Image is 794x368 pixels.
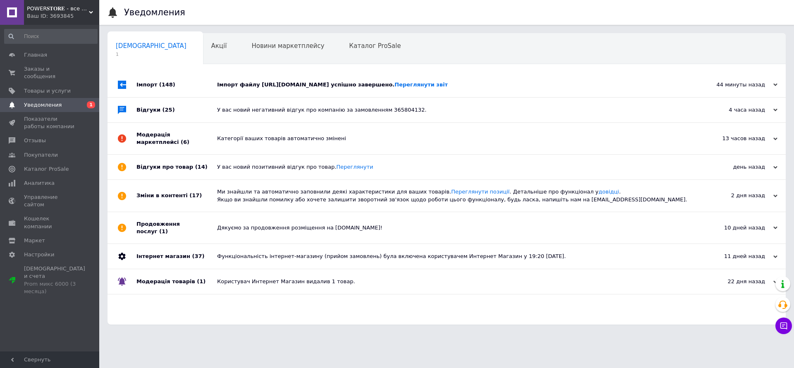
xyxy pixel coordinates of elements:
[136,155,217,179] div: Відгуки про товар
[136,269,217,294] div: Модерація товарів
[217,224,695,232] div: Дякуємо за продовження розміщення на [DOMAIN_NAME]!
[695,163,777,171] div: день назад
[217,81,695,88] div: Імпорт файлу [URL][DOMAIN_NAME] успішно завершено.
[451,189,509,195] a: Переглянути позиції
[217,188,695,203] div: Ми знайшли та автоматично заповнили деякі характеристики для ваших товарів. . Детальніше про функ...
[136,72,217,97] div: Імпорт
[24,151,58,159] span: Покупатели
[159,228,168,234] span: (1)
[116,42,187,50] span: [DEMOGRAPHIC_DATA]
[24,280,85,295] div: Prom микс 6000 (3 месяца)
[251,42,324,50] span: Новини маркетплейсу
[24,87,71,95] span: Товары и услуги
[336,164,373,170] a: Переглянути
[24,115,77,130] span: Показатели работы компании
[189,192,202,198] span: (17)
[695,81,777,88] div: 44 минуты назад
[197,278,206,284] span: (1)
[695,135,777,142] div: 13 часов назад
[598,189,619,195] a: довідці
[136,244,217,269] div: Інтернет магазин
[217,106,695,114] div: У вас новий негативний відгук про компанію за замовленням 365804132.
[136,180,217,211] div: Зміни в контенті
[24,165,69,173] span: Каталог ProSale
[181,139,189,145] span: (6)
[695,192,777,199] div: 2 дня назад
[24,179,55,187] span: Аналитика
[195,164,208,170] span: (14)
[695,278,777,285] div: 22 дня назад
[136,123,217,154] div: Модерація маркетплейсі
[217,135,695,142] div: Категорії ваших товарів автоматично змінені
[24,251,54,258] span: Настройки
[695,253,777,260] div: 11 дней назад
[136,212,217,244] div: Продовження послуг
[349,42,401,50] span: Каталог ProSale
[24,137,46,144] span: Отзывы
[163,107,175,113] span: (25)
[27,12,99,20] div: Ваш ID: 3693845
[27,5,89,12] span: POWER𝐒𝐓𝐎𝐑𝐄 - все заказы на дисплеи должны быть согласованы
[24,65,77,80] span: Заказы и сообщения
[695,106,777,114] div: 4 часа назад
[4,29,98,44] input: Поиск
[217,163,695,171] div: У вас новий позитивний відгук про товар.
[775,318,792,334] button: Чат с покупателем
[211,42,227,50] span: Акції
[24,237,45,244] span: Маркет
[159,81,175,88] span: (148)
[24,265,85,295] span: [DEMOGRAPHIC_DATA] и счета
[24,51,47,59] span: Главная
[87,101,95,108] span: 1
[395,81,448,88] a: Переглянути звіт
[217,278,695,285] div: Користувач Интернет Магазин видалив 1 товар.
[24,101,62,109] span: Уведомления
[695,224,777,232] div: 10 дней назад
[116,51,187,57] span: 1
[124,7,185,17] h1: Уведомления
[136,98,217,122] div: Відгуки
[24,194,77,208] span: Управление сайтом
[192,253,204,259] span: (37)
[217,253,695,260] div: Функціональність інтернет-магазину (прийом замовлень) була включена користувачем Интернет Магазин...
[24,215,77,230] span: Кошелек компании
